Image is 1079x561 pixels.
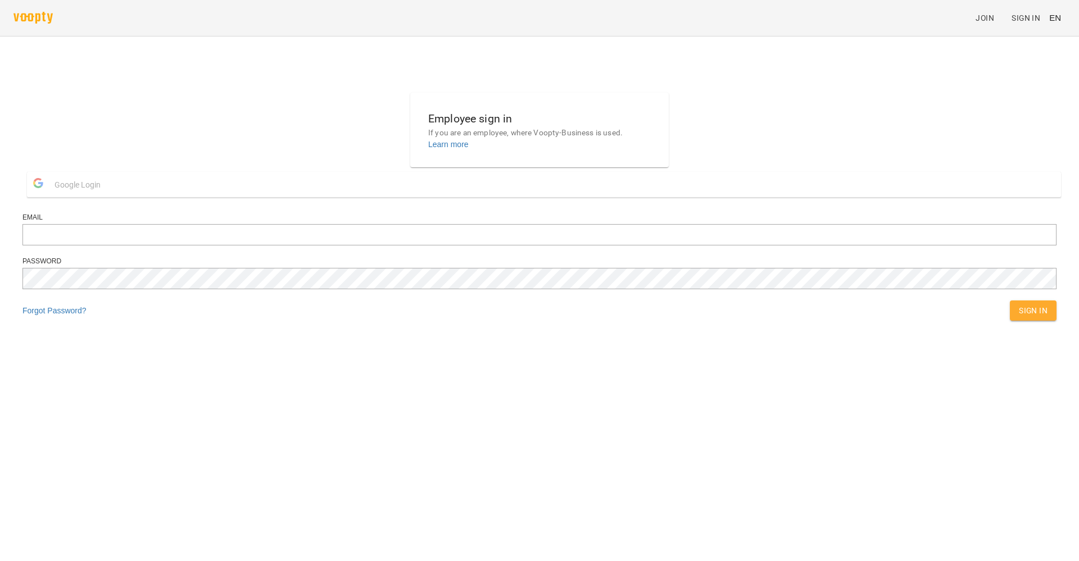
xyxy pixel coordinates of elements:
div: Password [22,257,1057,266]
span: Sign In [1019,304,1048,317]
span: Sign In [1012,11,1040,25]
img: voopty.png [13,12,53,24]
a: Sign In [1007,8,1045,28]
a: Forgot Password? [22,306,87,315]
span: Join [976,11,994,25]
div: Email [22,213,1057,222]
button: Sign In [1010,300,1057,321]
span: Google Login [55,174,106,196]
a: Join [971,8,1007,28]
button: Google Login [27,172,1061,197]
span: EN [1049,12,1061,24]
button: Employee sign inIf you are an employee, where Voopty-Business is used.Learn more [419,101,660,159]
a: Learn more [428,140,469,149]
p: If you are an employee, where Voopty-Business is used. [428,127,651,139]
button: EN [1045,7,1066,28]
h6: Employee sign in [428,110,651,127]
